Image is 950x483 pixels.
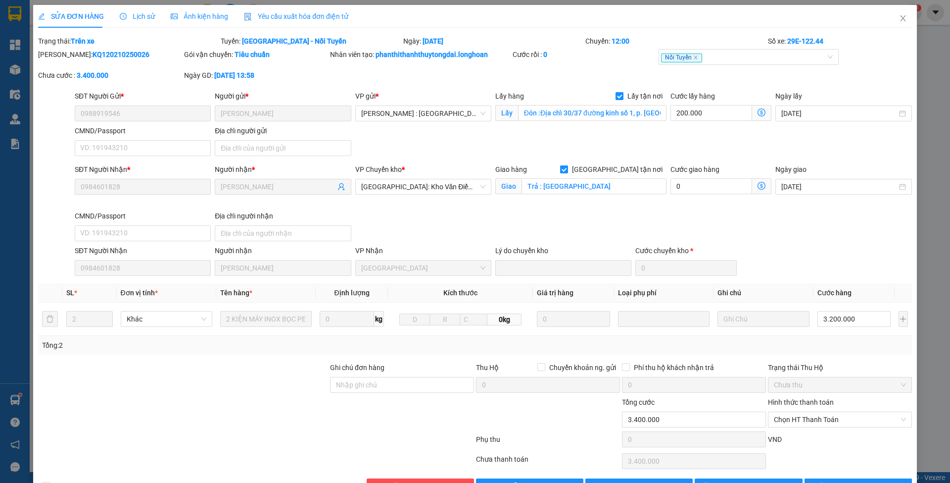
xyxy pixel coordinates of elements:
input: Cước lấy hàng [670,105,752,121]
div: SĐT Người Gửi [75,91,211,102]
span: Đơn vị tính [121,289,158,297]
input: Lấy tận nơi [518,105,666,121]
span: kg [374,311,384,327]
span: [GEOGRAPHIC_DATA] tận nơi [568,164,666,175]
span: Hồ Chí Minh : Kho Quận 12 [361,106,485,121]
input: R [429,314,460,325]
input: Giao tận nơi [522,178,666,194]
b: KQ120210250026 [93,51,149,58]
th: Loại phụ phí [614,283,713,303]
input: C [460,314,487,325]
span: dollar-circle [758,108,765,116]
div: Chưa thanh toán [475,454,621,471]
img: icon [244,13,252,21]
b: 12:00 [612,37,629,45]
span: SỬA ĐƠN HÀNG [38,12,104,20]
div: Người nhận [215,164,351,175]
div: Trạng thái: [37,36,220,47]
input: 0 [537,311,611,327]
span: Chọn HT Thanh Toán [774,412,906,427]
label: Cước giao hàng [670,165,719,173]
input: Ngày lấy [781,108,897,119]
div: CMND/Passport [75,211,211,221]
span: Nối Tuyến [661,54,702,62]
input: Ghi Chú [717,311,809,327]
div: Tuyến: [220,36,402,47]
label: Ghi chú đơn hàng [330,364,384,372]
div: Địa chỉ người nhận [215,211,351,221]
span: Tổng cước [622,398,655,406]
input: Ngày giao [781,181,897,192]
b: [DATE] 13:58 [214,71,254,79]
span: Lấy tận nơi [623,91,666,102]
span: user-add [337,183,345,191]
input: Ghi chú đơn hàng [330,377,474,393]
div: Lý do chuyển kho [495,245,631,256]
div: Cước chuyển kho [635,245,736,256]
input: VD: Bàn, Ghế [220,311,312,327]
div: SĐT Người Nhận [75,245,211,256]
label: Cước lấy hàng [670,92,715,100]
b: [DATE] [423,37,443,45]
span: Yêu cầu xuất hóa đơn điện tử [244,12,348,20]
span: picture [171,13,178,20]
span: Lịch sử [120,12,155,20]
span: SL [66,289,74,297]
button: delete [42,311,58,327]
div: Trạng thái Thu Hộ [768,362,912,373]
span: Giá trị hàng [537,289,573,297]
b: 3.400.000 [77,71,108,79]
span: Định lượng [334,289,369,297]
b: Tiêu chuẩn [235,51,270,58]
div: Chưa cước : [38,70,182,81]
div: Địa chỉ người gửi [215,125,351,136]
span: 0kg [487,314,521,325]
span: dollar-circle [758,182,765,190]
span: Giao [495,178,522,194]
label: Ngày giao [775,165,807,173]
div: Phụ thu [475,434,621,451]
b: Trên xe [71,37,95,45]
div: VP gửi [355,91,491,102]
span: VP Chuyển kho [355,165,402,173]
div: Nhân viên tạo: [330,49,511,60]
div: Ngày GD: [184,70,328,81]
div: SĐT Người Nhận [75,164,211,175]
span: edit [38,13,45,20]
input: Cước giao hàng [670,178,752,194]
span: Ảnh kiện hàng [171,12,228,20]
span: Chưa thu [774,377,906,392]
b: [GEOGRAPHIC_DATA] - Nối Tuyến [242,37,346,45]
button: Close [889,5,917,33]
label: Hình thức thanh toán [768,398,834,406]
span: Hà Nội: Kho Văn Điển Thanh Trì [361,179,485,194]
span: Giao hàng [495,165,527,173]
span: Chuyển khoản ng. gửi [545,362,620,373]
span: Điện Biên [361,261,485,275]
div: Người gửi [215,91,351,102]
span: Phí thu hộ khách nhận trả [630,362,718,373]
div: Cước rồi : [513,49,657,60]
span: Tên hàng [220,289,252,297]
div: Gói vận chuyển: [184,49,328,60]
div: VP Nhận [355,245,491,256]
div: Tổng: 2 [42,340,367,351]
span: clock-circle [120,13,127,20]
input: Địa chỉ của người nhận [215,225,351,241]
th: Ghi chú [713,283,813,303]
div: Chuyến: [584,36,767,47]
div: Ngày: [402,36,585,47]
div: [PERSON_NAME]: [38,49,182,60]
span: Cước hàng [817,289,852,297]
div: Số xe: [767,36,913,47]
button: plus [899,311,908,327]
label: Ngày lấy [775,92,802,100]
input: Địa chỉ của người gửi [215,140,351,156]
b: 29E-122.44 [787,37,823,45]
b: phanthithanhthuytongdai.longhoan [376,51,488,58]
span: Thu Hộ [476,364,499,372]
span: Lấy hàng [495,92,524,100]
div: CMND/Passport [75,125,211,136]
span: Lấy [495,105,518,121]
input: D [399,314,430,325]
